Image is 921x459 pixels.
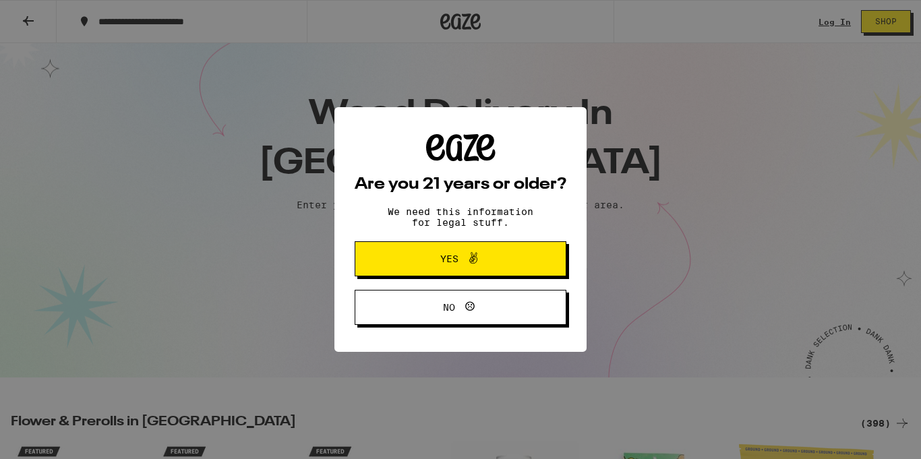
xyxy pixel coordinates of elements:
[440,254,458,264] span: Yes
[443,303,455,312] span: No
[355,241,566,276] button: Yes
[376,206,545,228] p: We need this information for legal stuff.
[355,290,566,325] button: No
[355,177,566,193] h2: Are you 21 years or older?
